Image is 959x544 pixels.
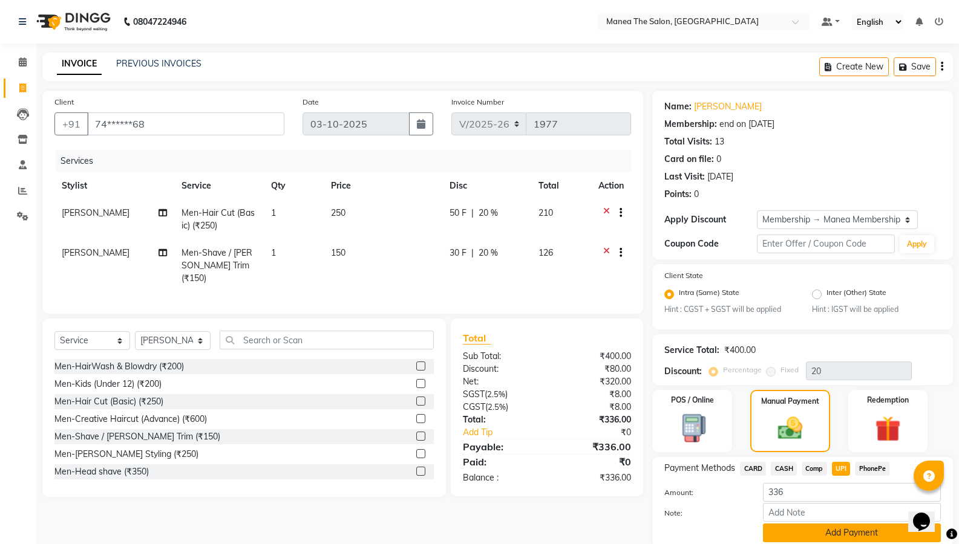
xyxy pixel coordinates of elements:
div: 0 [694,188,699,201]
input: Search or Scan [220,331,434,349]
div: ₹320.00 [547,375,640,388]
div: ( ) [454,388,547,401]
div: ₹336.00 [547,413,640,426]
div: Men-[PERSON_NAME] Styling (₹250) [54,448,198,461]
span: 210 [538,207,553,218]
span: UPI [832,462,851,476]
span: 20 % [479,247,498,259]
button: Apply [900,235,934,253]
div: Total Visits: [664,135,712,148]
div: end on [DATE] [719,118,774,131]
label: Manual Payment [761,396,819,407]
div: Men-Shave / [PERSON_NAME] Trim (₹150) [54,430,220,443]
small: Hint : IGST will be applied [812,304,941,315]
label: Fixed [781,364,799,375]
span: Payment Methods [664,462,735,474]
div: 0 [716,153,721,166]
div: Card on file: [664,153,714,166]
div: Payable: [454,439,547,454]
label: Intra (Same) State [679,287,739,302]
div: Apply Discount [664,213,756,226]
div: ₹8.00 [547,388,640,401]
span: | [471,207,474,219]
button: +91 [54,112,88,135]
th: Action [591,172,631,199]
button: Save [894,57,936,76]
input: Search by Name/Mobile/Email/Code [87,112,284,135]
label: Client [54,97,74,108]
div: Name: [664,100,692,113]
input: Amount [763,483,941,502]
div: ₹0 [563,426,640,439]
span: SGST [463,389,485,400]
th: Qty [264,172,324,199]
label: Note: [655,508,753,519]
span: 20 % [479,207,498,219]
th: Total [531,172,591,199]
img: _pos-terminal.svg [672,413,713,444]
label: Date [303,97,319,108]
div: ₹336.00 [547,471,640,484]
div: ₹80.00 [547,363,640,375]
button: Create New [819,57,889,76]
div: Sub Total: [454,350,547,363]
label: POS / Online [671,395,714,406]
th: Disc [442,172,532,199]
div: Men-Kids (Under 12) (₹200) [54,378,162,390]
div: Membership: [664,118,717,131]
div: Coupon Code [664,238,756,250]
span: 150 [331,247,345,258]
div: Men-Creative Haircut (Advance) (₹600) [54,413,207,426]
span: CGST [463,401,485,412]
div: Last Visit: [664,170,705,183]
span: 1 [271,247,276,258]
img: _cash.svg [770,414,810,442]
a: PREVIOUS INVOICES [116,58,201,69]
div: Total: [454,413,547,426]
span: 2.5% [487,389,505,399]
span: Men-Shave / [PERSON_NAME] Trim (₹150) [182,247,252,283]
span: | [471,247,474,259]
span: 50 F [450,207,466,219]
div: Net: [454,375,547,388]
div: Services [56,150,640,172]
div: ₹336.00 [547,439,640,454]
div: Men-Hair Cut (Basic) (₹250) [54,395,163,408]
div: Service Total: [664,344,719,357]
div: ₹400.00 [724,344,756,357]
a: [PERSON_NAME] [694,100,762,113]
th: Price [324,172,442,199]
label: Amount: [655,487,753,498]
input: Add Note [763,503,941,522]
span: [PERSON_NAME] [62,247,129,258]
th: Stylist [54,172,174,199]
div: Points: [664,188,692,201]
button: Add Payment [763,523,941,542]
span: 2.5% [488,402,506,412]
img: _gift.svg [867,413,909,445]
a: Add Tip [454,426,563,439]
span: Total [463,332,491,345]
div: Discount: [454,363,547,375]
label: Inter (Other) State [826,287,886,302]
small: Hint : CGST + SGST will be applied [664,304,793,315]
label: Percentage [723,364,762,375]
div: ( ) [454,401,547,413]
div: ₹400.00 [547,350,640,363]
span: CASH [771,462,797,476]
div: Men-Head shave (₹350) [54,465,149,478]
div: Paid: [454,455,547,469]
label: Client State [664,270,703,281]
div: [DATE] [707,170,733,183]
span: PhonePe [855,462,889,476]
label: Invoice Number [451,97,504,108]
span: [PERSON_NAME] [62,207,129,218]
img: logo [31,5,114,39]
span: 250 [331,207,345,218]
div: Men-HairWash & Blowdry (₹200) [54,360,184,373]
th: Service [174,172,264,199]
a: INVOICE [57,53,102,75]
span: Men-Hair Cut (Basic) (₹250) [182,207,255,231]
div: ₹8.00 [547,401,640,413]
b: 08047224946 [133,5,186,39]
